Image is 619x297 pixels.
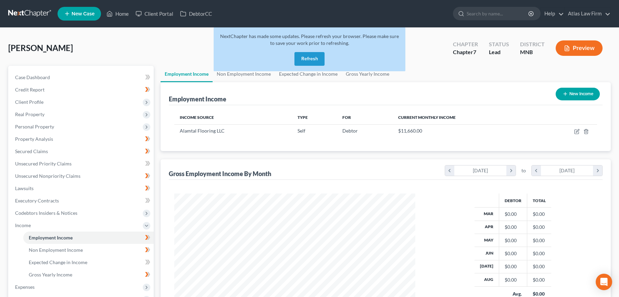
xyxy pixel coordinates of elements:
[505,237,521,244] div: $0.00
[10,71,154,84] a: Case Dashboard
[342,115,351,120] span: For
[527,260,552,273] td: $0.00
[475,234,499,247] th: May
[10,182,154,195] a: Lawsuits
[565,8,610,20] a: Atlas Law Firm
[527,273,552,286] td: $0.00
[169,95,226,103] div: Employment Income
[10,84,154,96] a: Credit Report
[445,165,454,176] i: chevron_left
[398,115,456,120] span: Current Monthly Income
[298,128,305,134] span: Self
[10,145,154,158] a: Secured Claims
[505,263,521,270] div: $0.00
[294,52,325,66] button: Refresh
[541,8,564,20] a: Help
[596,274,612,290] div: Open Intercom Messenger
[454,165,507,176] div: [DATE]
[15,173,80,179] span: Unsecured Nonpriority Claims
[180,115,214,120] span: Income Source
[103,8,132,20] a: Home
[505,211,521,218] div: $0.00
[506,165,516,176] i: chevron_right
[556,88,600,100] button: New Income
[15,136,53,142] span: Property Analysis
[499,194,527,207] th: Debtor
[15,124,54,129] span: Personal Property
[10,170,154,182] a: Unsecured Nonpriority Claims
[177,8,215,20] a: DebtorCC
[298,115,308,120] span: Type
[15,161,72,166] span: Unsecured Priority Claims
[161,66,213,82] a: Employment Income
[342,128,358,134] span: Debtor
[15,222,31,228] span: Income
[23,244,154,256] a: Non Employment Income
[180,128,225,134] span: Alamtal Flooring LLC
[23,256,154,269] a: Expected Change in Income
[505,250,521,257] div: $0.00
[15,198,59,203] span: Executory Contracts
[15,148,48,154] span: Secured Claims
[475,260,499,273] th: [DATE]
[10,133,154,145] a: Property Analysis
[521,167,526,174] span: to
[15,284,35,290] span: Expenses
[520,40,545,48] div: District
[10,158,154,170] a: Unsecured Priority Claims
[475,221,499,234] th: Apr
[527,234,552,247] td: $0.00
[29,272,72,277] span: Gross Yearly Income
[505,276,521,283] div: $0.00
[453,40,478,48] div: Chapter
[520,48,545,56] div: MNB
[29,235,73,240] span: Employment Income
[475,247,499,260] th: Jun
[29,247,83,253] span: Non Employment Income
[593,165,602,176] i: chevron_right
[489,48,509,56] div: Lead
[23,269,154,281] a: Gross Yearly Income
[72,11,94,16] span: New Case
[467,7,529,20] input: Search by name...
[527,194,552,207] th: Total
[15,99,43,105] span: Client Profile
[15,74,50,80] span: Case Dashboard
[10,195,154,207] a: Executory Contracts
[15,210,77,216] span: Codebtors Insiders & Notices
[532,165,541,176] i: chevron_left
[475,273,499,286] th: Aug
[8,43,73,53] span: [PERSON_NAME]
[169,170,271,178] div: Gross Employment Income By Month
[132,8,177,20] a: Client Portal
[213,66,275,82] a: Non Employment Income
[541,165,593,176] div: [DATE]
[527,247,552,260] td: $0.00
[29,259,87,265] span: Expected Change in Income
[23,232,154,244] a: Employment Income
[453,48,478,56] div: Chapter
[15,87,45,92] span: Credit Report
[527,208,552,221] td: $0.00
[489,40,509,48] div: Status
[15,111,45,117] span: Real Property
[527,221,552,234] td: $0.00
[220,33,399,46] span: NextChapter has made some updates. Please refresh your browser. Please make sure to save your wor...
[556,40,603,56] button: Preview
[505,224,521,231] div: $0.00
[475,208,499,221] th: Mar
[398,128,422,134] span: $11,660.00
[473,49,476,55] span: 7
[15,185,34,191] span: Lawsuits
